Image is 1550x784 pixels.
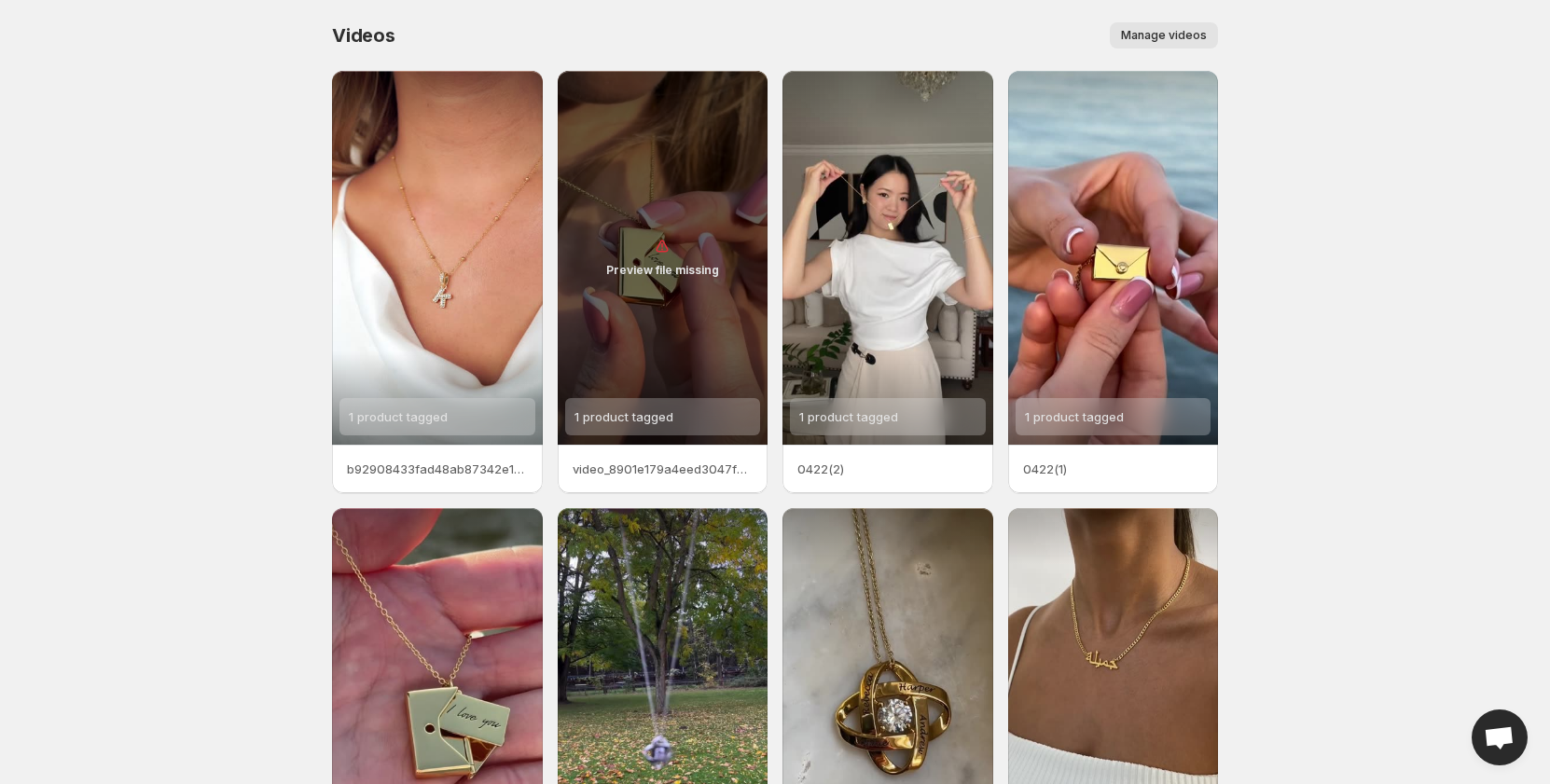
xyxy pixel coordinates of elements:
span: 1 product tagged [349,409,448,424]
p: Preview file missing [606,263,719,278]
span: Videos [332,24,395,47]
span: 1 product tagged [1025,409,1124,424]
p: b92908433fad48ab87342e19817a857e.HD-1080p-7.2Mbps-33473149 [347,460,528,478]
p: 0422(2) [797,460,978,478]
button: Manage videos [1110,22,1218,48]
span: 1 product tagged [799,409,898,424]
a: Open chat [1472,709,1528,765]
p: 0422(1) [1023,460,1204,478]
p: video_8901e179a4eed3047f897c8eef685c51 [573,460,754,478]
span: 1 product tagged [574,409,673,424]
span: Manage videos [1121,28,1207,43]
